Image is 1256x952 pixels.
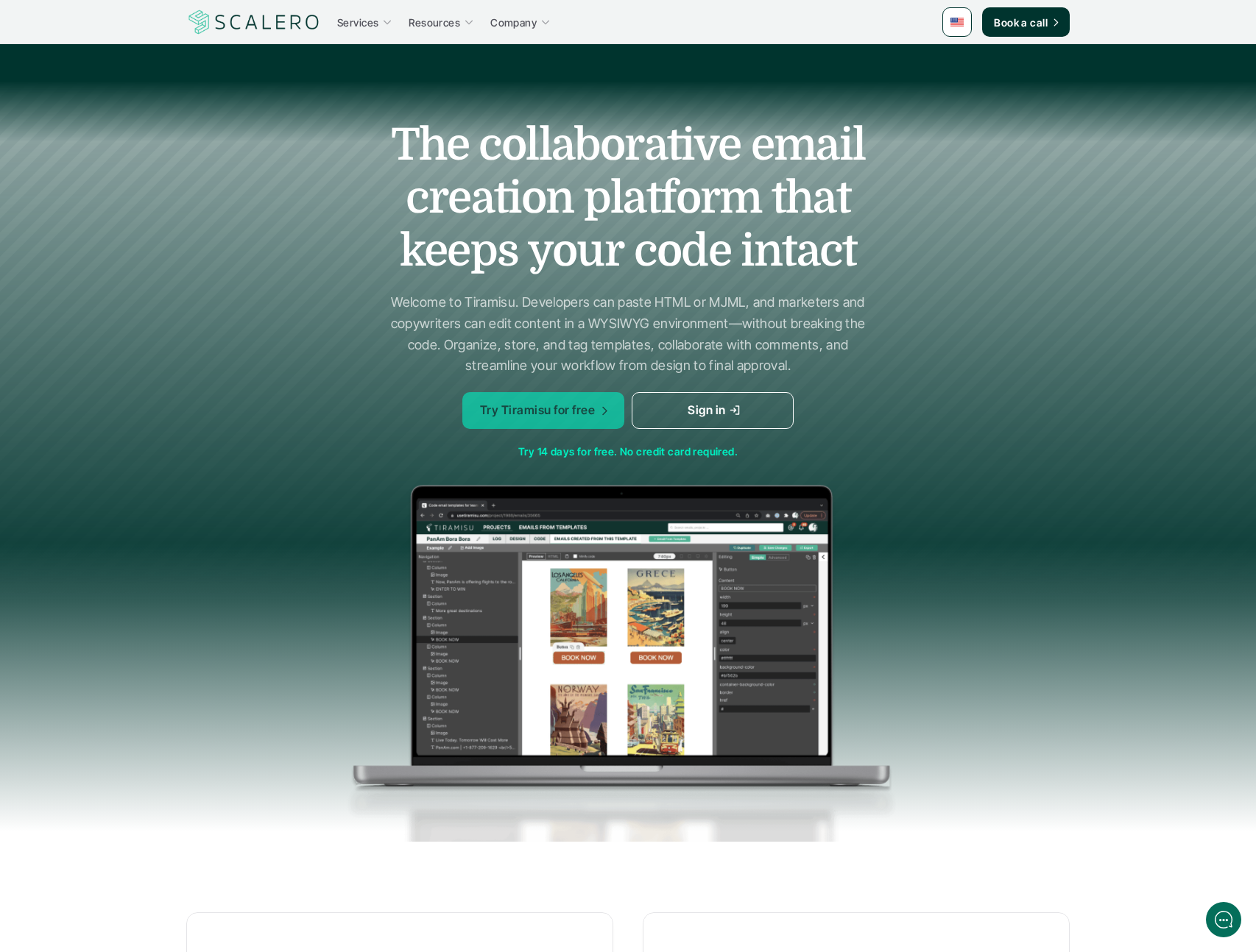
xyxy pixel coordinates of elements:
[123,514,186,524] span: We run on Gist
[409,15,460,30] p: Resources
[186,474,1070,842] img: Laptop displaying a platform user interface, with a logo at the top
[186,8,322,36] img: Scalero company logotype
[584,171,762,224] span: platform
[751,118,865,171] span: email
[23,195,272,224] button: New conversation
[22,71,272,95] h1: Hi! Welcome to [GEOGRAPHIC_DATA].
[391,118,470,171] span: The
[1206,902,1241,937] iframe: gist-messenger-bubble-iframe
[480,401,595,420] p: Try Tiramisu for free
[741,224,856,277] span: intact
[95,204,177,216] span: New conversation
[994,15,1048,30] p: Book a call
[528,224,624,277] span: your
[400,224,518,277] span: keeps
[337,15,378,30] p: Services
[462,392,624,429] a: Try Tiramisu for free
[406,171,574,224] span: creation
[22,98,272,168] h2: Let us know if we can help with lifecycle marketing.
[688,401,725,420] p: Sign in
[634,224,731,277] span: code
[772,171,850,224] span: that
[982,7,1070,37] a: Book a call
[632,392,794,429] a: Sign in
[479,118,741,171] span: collaborative
[490,15,537,30] p: Company
[389,292,867,377] p: Welcome to Tiramisu. Developers can paste HTML or MJML, and marketers and copywriters can edit co...
[186,9,322,35] a: Scalero company logotype
[186,444,1070,459] p: Try 14 days for free. No credit card required.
